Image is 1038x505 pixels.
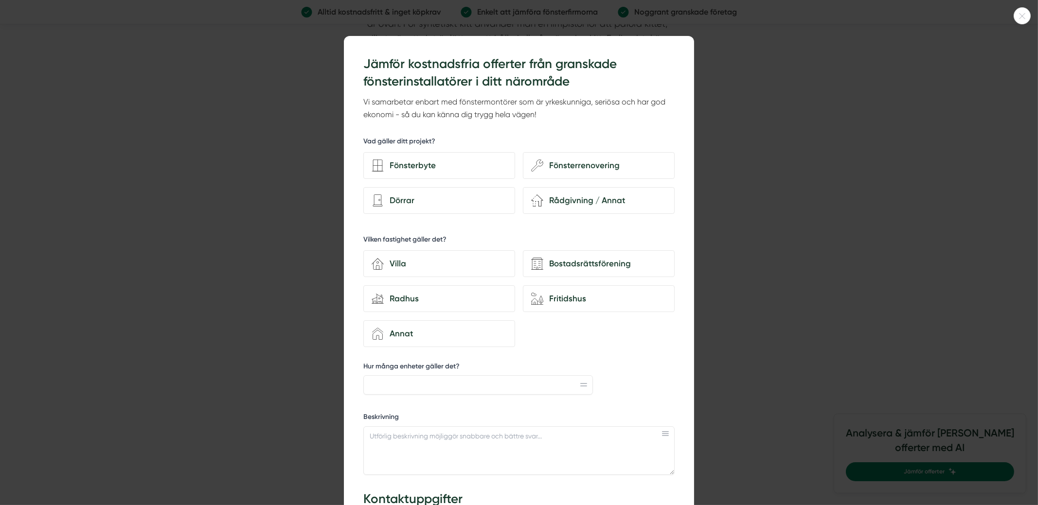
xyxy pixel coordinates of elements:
label: Hur många enheter gäller det? [363,362,593,374]
h3: Jämför kostnadsfria offerter från granskade fönsterinstallatörer i ditt närområde [363,55,675,91]
h5: Vad gäller ditt projekt? [363,137,435,149]
label: Beskrivning [363,412,675,424]
p: Vi samarbetar enbart med fönstermontörer som är yrkeskunniga, seriösa och har god ekonomi - så du... [363,96,675,122]
h5: Vilken fastighet gäller det? [363,235,447,247]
